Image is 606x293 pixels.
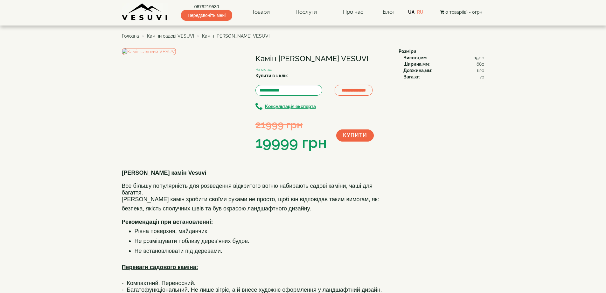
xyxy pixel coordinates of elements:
a: Блог [383,9,395,15]
span: Рівна поверхня, майданчик [135,228,207,234]
span: Все більшу популярність для розведення відкритого вогню набирають садові каміни, чаші для багаття. [122,183,373,196]
div: 19999 грн [255,132,327,154]
span: 1500 [474,55,484,61]
a: Про нас [337,5,370,19]
div: : [403,61,484,67]
a: Товари [246,5,276,19]
b: Висота,мм [403,55,427,60]
span: 680 [477,61,484,67]
b: Переваги садового каміна: [122,264,198,270]
div: : [403,67,484,74]
span: Не розміщувати поблизу дерев'яних будов. [135,238,249,244]
span: 0 товар(ів) - 0грн [445,10,482,15]
span: - Багатофункціональний. Не лише зігріє, а й внесе художнє оформлення у ландшафтний дизайн. [122,287,382,293]
button: Купити [336,129,374,142]
span: Не встановлювати під деревами. [135,248,222,254]
label: Купити в 1 клік [255,72,288,79]
b: [PERSON_NAME] камін Vesuvi [122,170,206,176]
div: : [403,74,484,80]
img: Завод VESUVI [122,3,168,21]
button: 0 товар(ів) - 0грн [438,9,484,16]
b: Консультація експерта [265,104,316,109]
div: 21999 грн [255,117,327,132]
a: Головна [122,33,139,39]
a: UA [408,10,414,15]
span: 70 [479,74,484,80]
b: Розміри [399,49,416,54]
b: Вага,кг [403,74,419,79]
a: 0679219530 [181,4,232,10]
span: Передзвоніть мені [181,10,232,21]
a: Каміни садові VESUVI [147,33,194,39]
h1: Камін [PERSON_NAME] VESUVI [255,55,389,63]
a: RU [417,10,423,15]
a: Послуги [289,5,323,19]
small: На складі [255,67,273,72]
img: Камін садовий VESUVI [122,48,176,55]
span: безпека, якість сполучних швів та був окрасою ландшафтного дизайну. [122,205,311,212]
span: - Компактний. Переносний. [122,280,196,286]
span: 620 [477,67,484,74]
b: Рекомендації при встановленні: [122,219,213,225]
span: Камін [PERSON_NAME] VESUVI [202,33,269,39]
b: Довжина,мм [403,68,431,73]
div: : [403,55,484,61]
span: [PERSON_NAME] камін зробити своїми руками не просто, щоб він відповідав таким вимогам, як: [122,196,379,202]
b: Ширина,мм [403,62,429,67]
